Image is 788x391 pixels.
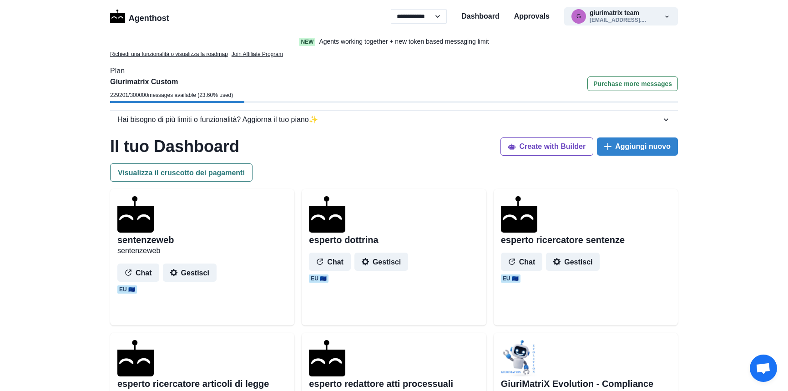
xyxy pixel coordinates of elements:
p: Agents working together + new token based messaging limit [319,37,489,46]
button: Gestisci [163,264,217,282]
img: Logo [110,10,125,23]
button: Chat [309,253,351,271]
a: Purchase more messages [587,76,678,101]
h2: esperto dottrina [309,234,378,245]
a: LogoAgenthost [110,9,169,25]
button: Gestisci [546,253,600,271]
a: Approvals [514,11,550,22]
a: NewAgents working together + new token based messaging limit [280,37,508,46]
p: Giurimatrix Custom [110,76,233,87]
button: giurimatrix@gmail.comgiurimatrix team[EMAIL_ADDRESS].... [564,7,678,25]
h2: esperto ricercatore sentenze [501,234,625,245]
span: EU 🇪🇺 [117,285,137,294]
a: Dashboard [461,11,500,22]
img: user%2F1706%2F9a82ef53-2d54-4fe3-b478-6a268bb0926b [501,340,537,376]
span: EU 🇪🇺 [501,274,520,283]
button: Gestisci [354,253,408,271]
button: Create with Builder [500,137,593,156]
p: Plan [110,66,678,76]
h2: sentenzeweb [117,234,174,245]
button: Hai bisogno di più limiti o funzionalità? Aggiorna il tuo piano✨ [110,111,678,129]
p: sentenzeweb [117,245,287,256]
button: Chat [117,264,159,282]
button: Purchase more messages [587,76,678,91]
button: Visualizza il cruscotto dei pagamenti [110,163,253,182]
img: agenthostmascotdark.ico [117,196,154,233]
span: EU 🇪🇺 [309,274,328,283]
div: Hai bisogno di più limiti o funzionalità? Aggiorna il tuo piano ✨ [117,114,662,125]
h1: Il tuo Dashboard [110,137,239,156]
a: Join Affiliate Program [232,50,283,58]
p: Agenthost [129,9,169,25]
span: New [299,38,315,46]
img: agenthostmascotdark.ico [501,196,537,233]
h2: esperto ricercatore articoli di legge [117,378,269,389]
button: Aggiungi nuovo [597,137,678,156]
h2: esperto redattore atti processuali [309,378,453,389]
img: agenthostmascotdark.ico [117,340,154,376]
img: agenthostmascotdark.ico [309,340,345,376]
button: Chat [501,253,543,271]
img: agenthostmascotdark.ico [309,196,345,233]
a: Richiedi una funzionalità o visualizza la roadmap [110,50,228,58]
p: 229201 / 300000 messages available ( 23.60 % used) [110,91,233,99]
div: Aprire la chat [750,355,777,382]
